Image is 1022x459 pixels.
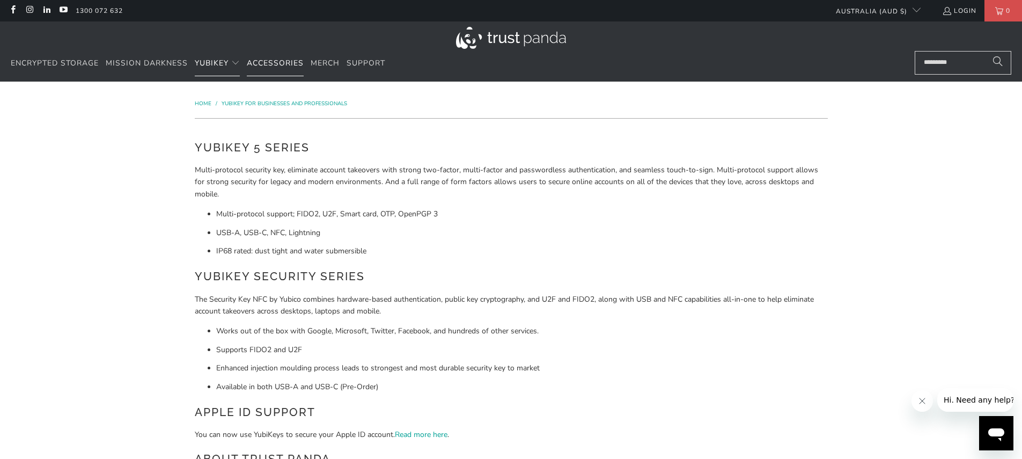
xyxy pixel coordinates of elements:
a: Merch [311,51,340,76]
span: Support [347,58,385,68]
input: Search... [915,51,1011,75]
li: USB-A, USB-C, NFC, Lightning [216,227,828,239]
span: Encrypted Storage [11,58,99,68]
a: 1300 072 632 [76,5,123,17]
a: Login [942,5,976,17]
h2: Apple ID Support [195,404,828,421]
li: Available in both USB-A and USB-C (Pre-Order) [216,381,828,393]
h2: YubiKey 5 Series [195,139,828,156]
a: Mission Darkness [106,51,188,76]
li: Works out of the box with Google, Microsoft, Twitter, Facebook, and hundreds of other services. [216,325,828,337]
a: Trust Panda Australia on Instagram [25,6,34,15]
iframe: Button to launch messaging window [979,416,1013,450]
a: Trust Panda Australia on LinkedIn [42,6,51,15]
span: YubiKey [195,58,229,68]
iframe: Close message [911,390,933,412]
h2: YubiKey Security Series [195,268,828,285]
p: You can now use YubiKeys to secure your Apple ID account. . [195,429,828,441]
iframe: Message from company [937,388,1013,412]
button: Search [984,51,1011,75]
a: Trust Panda Australia on Facebook [8,6,17,15]
a: Encrypted Storage [11,51,99,76]
a: Read more here [395,429,447,440]
p: The Security Key NFC by Yubico combines hardware-based authentication, public key cryptography, a... [195,294,828,318]
summary: YubiKey [195,51,240,76]
p: Multi-protocol security key, eliminate account takeovers with strong two-factor, multi-factor and... [195,164,828,200]
nav: Translation missing: en.navigation.header.main_nav [11,51,385,76]
span: Accessories [247,58,304,68]
span: Merch [311,58,340,68]
li: Supports FIDO2 and U2F [216,344,828,356]
li: Multi-protocol support; FIDO2, U2F, Smart card, OTP, OpenPGP 3 [216,208,828,220]
a: Trust Panda Australia on YouTube [58,6,68,15]
span: Mission Darkness [106,58,188,68]
li: Enhanced injection moulding process leads to strongest and most durable security key to market [216,362,828,374]
span: Hi. Need any help? [6,8,77,16]
li: IP68 rated: dust tight and water submersible [216,245,828,257]
a: Support [347,51,385,76]
img: Trust Panda Australia [456,27,566,49]
a: Accessories [247,51,304,76]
